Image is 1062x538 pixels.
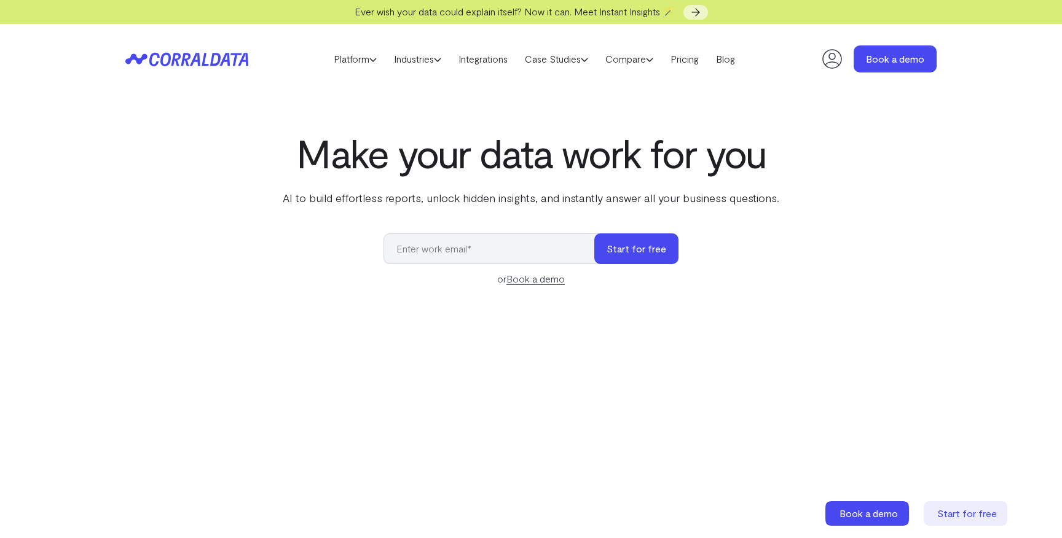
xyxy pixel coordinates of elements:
a: Platform [325,50,385,68]
span: Start for free [937,507,997,519]
a: Integrations [450,50,516,68]
a: Pricing [662,50,707,68]
a: Book a demo [506,273,565,285]
span: Book a demo [840,507,898,519]
a: Start for free [924,501,1010,526]
h1: Make your data work for you [280,131,782,175]
a: Case Studies [516,50,597,68]
input: Enter work email* [383,233,607,264]
span: Ever wish your data could explain itself? Now it can. Meet Instant Insights 🪄 [355,6,675,17]
a: Book a demo [825,501,911,526]
p: AI to build effortless reports, unlock hidden insights, and instantly answer all your business qu... [280,190,782,206]
a: Book a demo [854,45,937,72]
a: Compare [597,50,662,68]
a: Industries [385,50,450,68]
div: or [383,271,678,286]
button: Start for free [594,233,678,264]
a: Blog [707,50,744,68]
